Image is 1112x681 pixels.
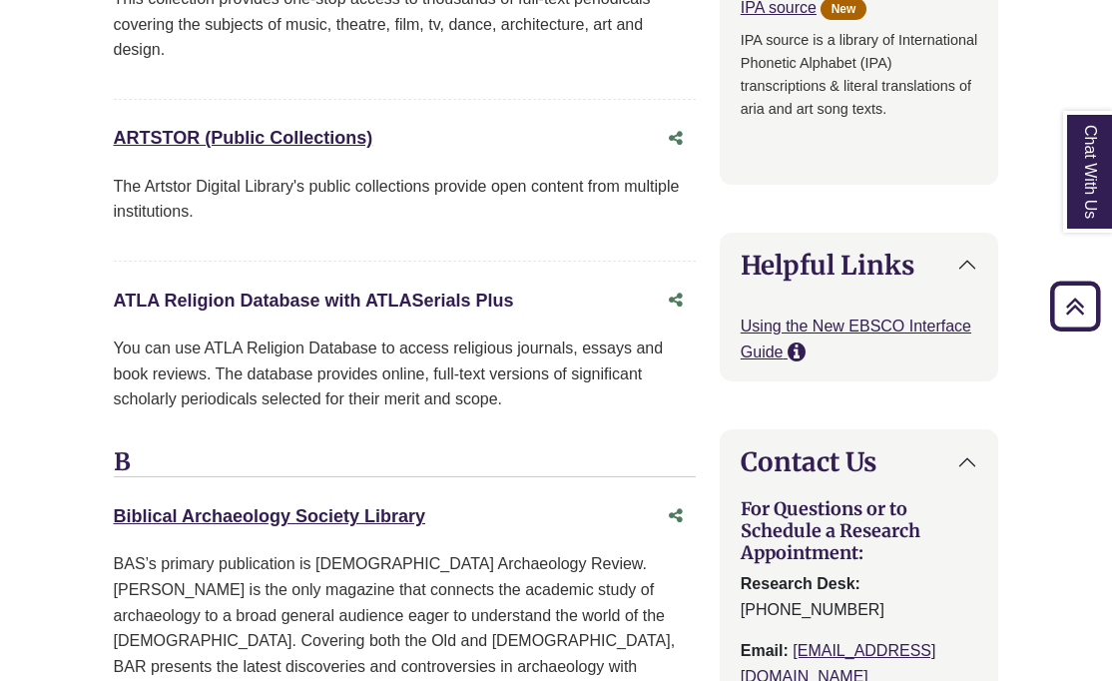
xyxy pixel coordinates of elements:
[656,282,696,320] button: Share this database
[656,120,696,158] button: Share this database
[721,234,998,297] button: Helpful Links
[741,29,978,144] p: IPA source is a library of International Phonetic Alphabet (IPA) transcriptions & literal transla...
[114,448,696,478] h3: B
[114,336,696,412] p: You can use ATLA Religion Database to access religious journals, essays and book reviews. The dat...
[1043,293,1107,320] a: Back to Top
[114,174,696,225] p: The Artstor Digital Library's public collections provide open content from multiple institutions.
[114,128,373,148] a: ARTSTOR (Public Collections)
[741,498,978,563] h3: For Questions or to Schedule a Research Appointment:
[741,318,971,360] a: Using the New EBSCO Interface Guide
[114,506,425,526] a: Biblical Archaeology Society Library
[741,571,978,622] p: [PHONE_NUMBER]
[741,575,860,592] strong: Research Desk:
[741,642,789,659] strong: Email:
[656,497,696,535] button: Share this database
[114,291,514,311] a: ATLA Religion Database with ATLASerials Plus
[721,430,998,493] button: Contact Us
